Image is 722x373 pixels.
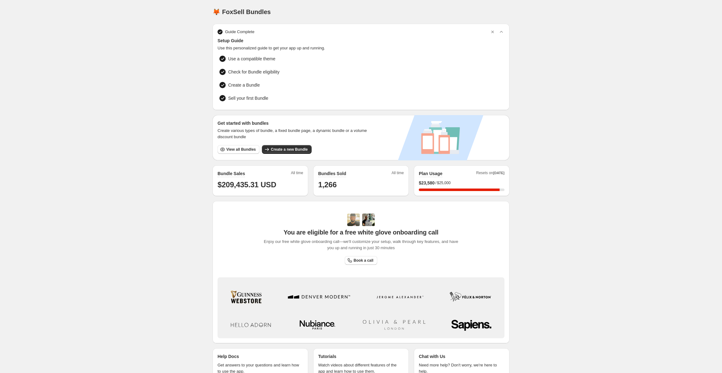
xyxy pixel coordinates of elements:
[218,120,373,126] h3: Get started with bundles
[392,170,404,177] span: All time
[218,128,373,140] span: Create various types of bundle, a fixed bundle page, a dynamic bundle or a volume discount bundle
[228,56,275,62] span: Use a compatible theme
[218,145,259,154] button: View all Bundles
[318,353,336,360] p: Tutorials
[213,8,271,16] h1: 🦊 FoxSell Bundles
[419,353,445,360] p: Chat with Us
[419,170,442,177] h2: Plan Usage
[476,170,505,177] span: Resets on
[271,147,308,152] span: Create a new Bundle
[419,180,504,186] div: /
[218,170,245,177] h2: Bundle Sales
[318,180,404,190] h1: 1,266
[493,171,504,175] span: [DATE]
[362,214,375,226] img: Prakhar
[218,38,504,44] span: Setup Guide
[353,258,373,263] span: Book a call
[291,170,303,177] span: All time
[261,239,462,251] span: Enjoy our free white glove onboarding call—we'll customize your setup, walk through key features,...
[225,29,254,35] span: Guide Complete
[218,180,303,190] h1: $209,435.31 USD
[318,170,346,177] h2: Bundles Sold
[218,45,504,51] span: Use this personalized guide to get your app up and running.
[228,95,268,101] span: Sell your first Bundle
[226,147,256,152] span: View all Bundles
[228,82,260,88] span: Create a Bundle
[283,229,438,236] span: You are eligible for a free white glove onboarding call
[345,256,377,265] a: Book a call
[218,353,239,360] p: Help Docs
[419,180,435,186] span: $ 23,580
[437,180,450,185] span: $25,000
[347,214,360,226] img: Adi
[262,145,311,154] button: Create a new Bundle
[228,69,279,75] span: Check for Bundle eligibility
